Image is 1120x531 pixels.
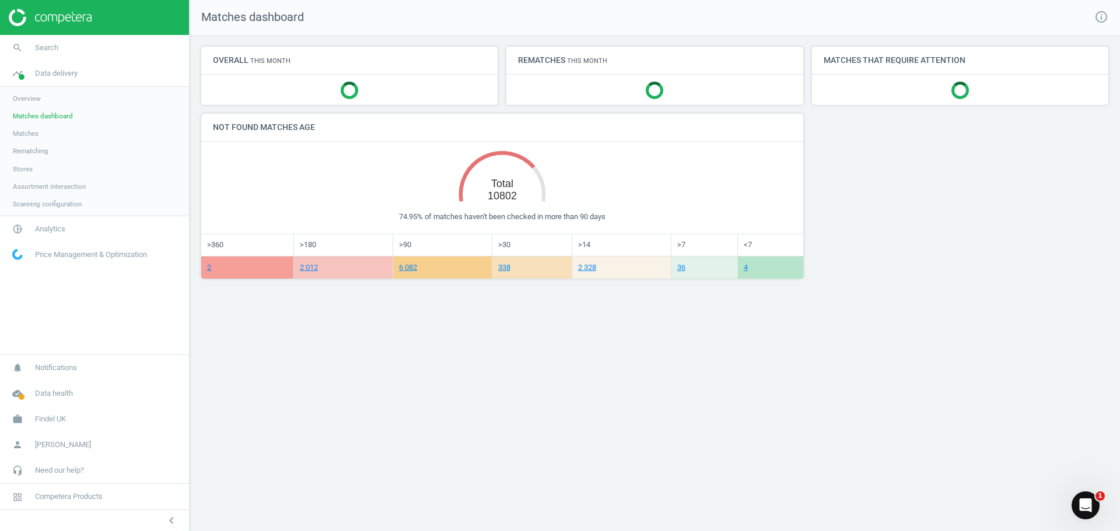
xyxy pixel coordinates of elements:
td: >30 [492,234,572,256]
span: Search [35,43,58,53]
h4: Overall [201,47,302,74]
span: Data delivery [35,68,78,79]
span: Notifications [35,363,77,373]
a: 36 [677,263,685,272]
span: Rematching [13,146,48,156]
span: Analytics [35,224,65,234]
small: This month [250,57,290,65]
span: [PERSON_NAME] [35,439,91,450]
span: Scanning configuration [13,199,82,209]
i: person [6,434,29,456]
button: chevron_left [157,513,186,528]
div: 74.95% of matches haven't been checked in more than 90 days [213,212,792,222]
span: Matches dashboard [190,9,304,26]
i: cloud_done [6,382,29,405]
i: pie_chart_outlined [6,218,29,240]
td: <7 [737,234,803,256]
h4: Rematches [506,47,619,74]
a: 6 082 [399,263,417,272]
img: ajHJNr6hYgQAAAAASUVORK5CYII= [9,9,92,26]
img: wGWNvw8QSZomAAAAABJRU5ErkJggg== [12,249,23,260]
a: 2 328 [578,263,596,272]
td: >180 [293,234,393,256]
span: Price Management & Optimization [35,249,147,260]
span: Findel UK [35,414,66,424]
tspan: Total [491,178,513,189]
span: Competera Products [35,491,103,502]
span: 1 [1095,491,1105,501]
i: notifications [6,357,29,379]
a: 338 [498,263,510,272]
a: 4 [744,263,748,272]
span: Matches [13,129,38,138]
span: Matches dashboard [13,111,73,121]
span: Assortment intersection [13,182,86,191]
i: work [6,408,29,430]
i: search [6,37,29,59]
h4: Matches that require attention [812,47,977,74]
i: info_outline [1094,10,1108,24]
td: >90 [393,234,492,256]
td: >360 [201,234,293,256]
a: info_outline [1094,10,1108,25]
span: Data health [35,388,73,399]
i: headset_mic [6,459,29,481]
a: 2 [207,263,211,272]
iframe: Intercom live chat [1072,491,1100,519]
tspan: 10802 [488,190,517,202]
small: This month [567,57,607,65]
td: >7 [671,234,738,256]
h4: Not found matches age [201,114,327,141]
i: timeline [6,62,29,85]
i: chevron_left [164,514,178,528]
span: Overview [13,94,41,103]
span: Stores [13,164,33,174]
span: Need our help? [35,465,84,476]
a: 2 012 [300,263,318,272]
td: >14 [572,234,671,256]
